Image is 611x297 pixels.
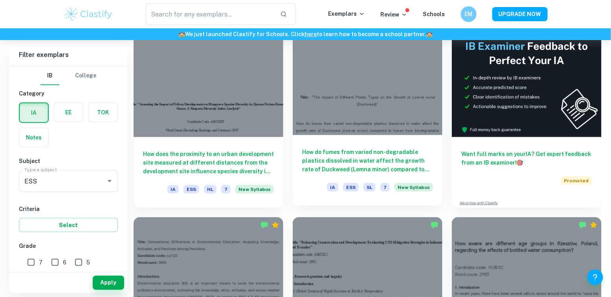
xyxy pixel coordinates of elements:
h6: How do fumes from varied non-degradable plastics dissolved in water affect the growth rate of Duc... [302,148,433,174]
span: 7 [39,258,42,267]
span: ESS [343,183,359,192]
span: 6 [63,258,66,267]
div: Starting from the May 2026 session, the ESS IA requirements have changed. We created this exempla... [394,183,433,196]
img: Marked [431,221,439,229]
span: 🏫 [426,31,433,37]
span: 5 [86,258,90,267]
span: 🏫 [178,31,185,37]
button: Help and Feedback [587,269,603,285]
span: HL [204,185,217,194]
span: 7 [221,185,231,194]
img: Clastify logo [64,6,114,22]
h6: Grade [19,242,118,250]
button: EE [54,103,83,122]
button: UPGRADE NOW [492,7,548,21]
h6: Filter exemplars [9,44,127,66]
button: Notes [19,128,48,147]
span: SL [363,183,376,192]
img: Marked [579,221,587,229]
span: 7 [380,183,390,192]
button: Apply [93,276,124,290]
span: New Syllabus [235,185,274,194]
p: Review [381,10,407,19]
span: IA [327,183,338,192]
button: IB [40,66,59,85]
button: IA [20,103,48,122]
a: How do fumes from varied non-degradable plastics dissolved in water affect the growth rate of Duc... [293,25,442,208]
span: IA [167,185,179,194]
div: Premium [272,221,279,229]
a: How does the proximity to an urban development site measured at different distances from the deve... [134,25,283,208]
img: Marked [261,221,268,229]
button: Select [19,218,118,232]
span: Promoted [561,176,592,185]
button: EM [461,6,477,22]
h6: Category [19,89,118,98]
div: Starting from the May 2026 session, the ESS IA requirements have changed. We created this exempla... [235,185,274,198]
span: ESS [183,185,199,194]
span: New Syllabus [394,183,433,192]
a: Schools [423,11,445,17]
h6: EM [464,10,473,18]
h6: Subject [19,157,118,165]
div: Filter type choice [40,66,96,85]
h6: We just launched Clastify for Schools. Click to learn how to become a school partner. [2,30,609,38]
button: College [75,66,96,85]
a: Advertise with Clastify [460,200,498,206]
button: TOK [88,103,117,122]
button: Open [104,176,115,187]
div: Premium [590,221,598,229]
a: here [305,31,317,37]
a: Want full marks on yourIA? Get expert feedback from an IB examiner!PromotedAdvertise with Clastify [452,25,602,208]
p: Exemplars [328,9,365,18]
img: Thumbnail [452,25,602,137]
label: Type a subject [24,167,57,173]
h6: How does the proximity to an urban development site measured at different distances from the deve... [143,150,274,176]
h6: Want full marks on your IA ? Get expert feedback from an IB examiner! [461,150,592,167]
h6: Criteria [19,205,118,213]
span: 🎯 [517,159,523,166]
input: Search for any exemplars... [146,3,274,25]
